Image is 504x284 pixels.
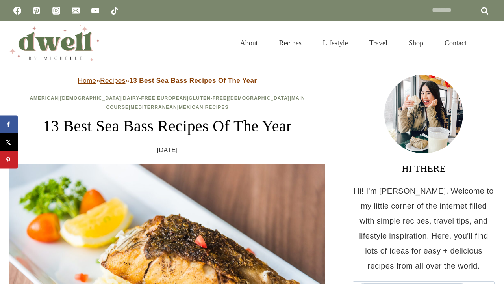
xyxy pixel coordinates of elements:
nav: Primary Navigation [230,29,477,57]
a: Lifestyle [312,29,359,57]
button: View Search Form [481,36,495,50]
h1: 13 Best Sea Bass Recipes Of The Year [9,114,325,138]
a: Dairy-Free [123,95,155,101]
a: TikTok [107,3,122,19]
a: YouTube [87,3,103,19]
a: Mediterranean [130,105,177,110]
a: Gluten-Free [189,95,226,101]
a: [DEMOGRAPHIC_DATA] [60,95,121,101]
a: American [30,95,58,101]
span: | | | | | | | | | [30,95,305,110]
h3: HI THERE [353,161,495,176]
a: Recipes [100,77,125,84]
span: » » [78,77,257,84]
a: Home [78,77,96,84]
a: About [230,29,269,57]
a: Facebook [9,3,25,19]
p: Hi! I'm [PERSON_NAME]. Welcome to my little corner of the internet filled with simple recipes, tr... [353,183,495,273]
a: Recipes [205,105,229,110]
a: Recipes [269,29,312,57]
a: [DEMOGRAPHIC_DATA] [228,95,290,101]
a: Pinterest [29,3,44,19]
a: Shop [398,29,434,57]
a: Travel [359,29,398,57]
time: [DATE] [157,144,178,156]
a: Contact [434,29,477,57]
a: Instagram [48,3,64,19]
a: European [157,95,187,101]
a: Mexican [179,105,203,110]
img: DWELL by michelle [9,25,100,61]
strong: 13 Best Sea Bass Recipes Of The Year [129,77,257,84]
a: Email [68,3,83,19]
